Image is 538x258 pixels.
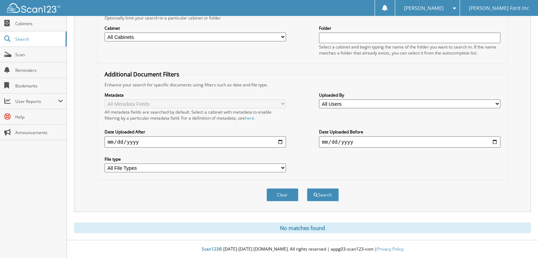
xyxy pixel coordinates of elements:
span: Reminders [15,67,63,73]
div: No matches found [74,223,531,233]
input: end [319,136,500,148]
legend: Additional Document Filters [101,70,183,78]
button: Search [307,188,339,201]
iframe: Chat Widget [503,224,538,258]
span: [PERSON_NAME] Ford Inc [469,6,529,10]
span: Bookmarks [15,83,63,89]
label: Folder [319,25,500,31]
label: Metadata [105,92,286,98]
label: Cabinet [105,25,286,31]
span: Cabinets [15,21,63,27]
div: Select a cabinet and begin typing the name of the folder you want to search in. If the name match... [319,44,500,56]
span: User Reports [15,98,58,104]
div: © [DATE]-[DATE] [DOMAIN_NAME]. All rights reserved | appg03-scan123-com | [67,241,538,258]
span: Announcements [15,130,63,136]
a: Privacy Policy [377,246,404,252]
img: scan123-logo-white.svg [7,3,60,13]
span: [PERSON_NAME] [404,6,444,10]
div: Enhance your search for specific documents using filters such as date and file type. [101,82,504,88]
span: Scan [15,52,63,58]
button: Clear [267,188,298,201]
a: here [245,115,254,121]
input: start [105,136,286,148]
span: Help [15,114,63,120]
label: Uploaded By [319,92,500,98]
span: Scan123 [202,246,219,252]
div: All metadata fields are searched by default. Select a cabinet with metadata to enable filtering b... [105,109,286,121]
label: File type [105,156,286,162]
div: Optionally limit your search to a particular cabinet or folder [101,15,504,21]
label: Date Uploaded Before [319,129,500,135]
label: Date Uploaded After [105,129,286,135]
span: Search [15,36,62,42]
